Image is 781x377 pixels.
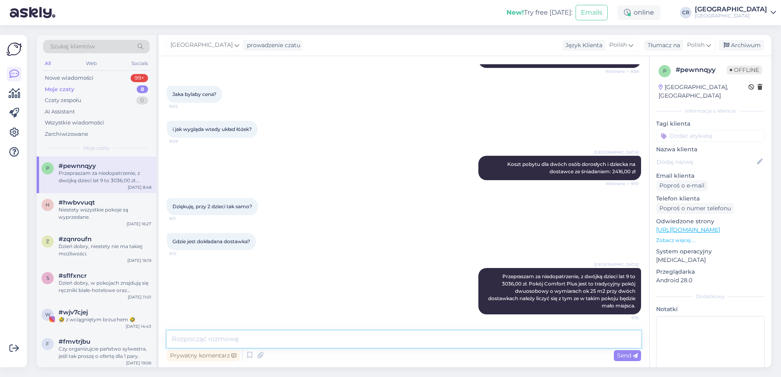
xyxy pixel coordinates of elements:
[170,41,233,50] span: [GEOGRAPHIC_DATA]
[137,85,148,94] div: 8
[126,323,151,329] div: [DATE] 14:43
[59,279,151,294] div: Dzień dobry, w pokojach znajdują się ręczniki białe-hotelowe oraz niebieskie-basenowe.
[656,120,765,128] p: Tagi klienta
[46,238,49,244] span: z
[59,345,151,360] div: Czy organizujcie państwo sylwestra, jeśli tak proszę o ofertę dla 1 pary.
[680,7,692,18] div: CR
[687,41,705,50] span: Polish
[656,226,720,233] a: [URL][DOMAIN_NAME]
[128,184,151,190] div: [DATE] 8:48
[169,138,200,144] span: 9:09
[594,149,639,155] span: [GEOGRAPHIC_DATA]
[506,8,572,17] div: Try free [DATE]:
[59,338,90,345] span: #fmvtrjbu
[169,103,200,109] span: 9:02
[59,309,88,316] span: #wjv7cjej
[657,157,755,166] input: Dodaj nazwę
[172,238,250,244] span: Gdzie jest dokładana dostawka?
[127,221,151,227] div: [DATE] 16:27
[656,305,765,314] p: Notatki
[172,203,252,209] span: Dziękuję, przy 2 dzieci tak samo?
[656,268,765,276] p: Przeglądarka
[46,341,49,347] span: f
[676,65,726,75] div: # pewnnqyy
[488,273,637,309] span: Przepraszam za niedopatrzenie, z dwójką dzieci lat 9 to 3036,00 zł. Pokój Comfort Plus jest to tr...
[659,83,748,100] div: [GEOGRAPHIC_DATA], [GEOGRAPHIC_DATA]
[59,199,95,206] span: #hwbvvuqt
[43,58,52,69] div: All
[59,243,151,257] div: Dzień dobry, niestety nie ma takiej możliwości.
[656,247,765,256] p: System operacyjny
[172,126,252,132] span: i jak wygląda wtedy układ łóżek?
[719,40,764,51] div: Archiwum
[644,41,680,50] div: Tłumacz na
[576,5,608,20] button: Emails
[59,235,92,243] span: #zqnroufn
[172,91,216,97] span: Jaka bylaby cena?
[45,119,104,127] div: Wszystkie wiadomości
[656,130,765,142] input: Dodać etykietę
[656,107,765,115] div: Informacje o kliencie
[50,42,95,51] span: Szukaj klientów
[609,41,627,50] span: Polish
[656,237,765,244] p: Zobacz więcej ...
[506,9,524,16] b: New!
[46,202,50,208] span: h
[59,162,96,170] span: #pewnnqyy
[46,275,49,281] span: s
[656,180,708,191] div: Poproś o e-mail
[695,6,776,19] a: [GEOGRAPHIC_DATA][GEOGRAPHIC_DATA]
[663,68,667,74] span: p
[128,294,151,300] div: [DATE] 11:01
[169,216,200,222] span: 9:11
[656,217,765,226] p: Odwiedzone strony
[656,172,765,180] p: Email klienta
[45,312,50,318] span: w
[656,276,765,285] p: Android 28.0
[45,96,81,105] div: Czaty zespołu
[46,165,50,171] span: p
[656,256,765,264] p: [MEDICAL_DATA]
[608,315,639,321] span: 9:16
[83,144,109,152] span: Moje czaty
[127,257,151,264] div: [DATE] 16:19
[45,74,94,82] div: Nowe wiadomości
[84,58,98,69] div: Web
[656,203,734,214] div: Poproś o numer telefonu
[169,251,200,257] span: 9:12
[45,130,88,138] div: Zarchiwizowane
[45,108,75,116] div: AI Assistant
[45,85,74,94] div: Moje czaty
[656,194,765,203] p: Telefon klienta
[605,68,639,74] span: Widziane ✓ 8:56
[136,96,148,105] div: 0
[507,161,637,174] span: Koszt pobytu dla dwóch osób dorosłych i dziecka na dostawce ze śniadaniem: 2416,00 zł
[606,181,639,187] span: Widziane ✓ 9:10
[59,272,87,279] span: #sflfxncr
[656,293,765,300] div: Dodatkowy
[695,6,767,13] div: [GEOGRAPHIC_DATA]
[167,350,240,361] div: Prywatny komentarz
[131,74,148,82] div: 99+
[594,262,639,268] span: [GEOGRAPHIC_DATA]
[59,316,151,323] div: 🤣 z wciągniętym brzuchem 🤣
[244,41,300,50] div: prowadzenie czatu
[695,13,767,19] div: [GEOGRAPHIC_DATA]
[7,41,22,57] img: Askly Logo
[562,41,602,50] div: Język Klienta
[59,206,151,221] div: Niestety wszystkie pokoje są wyprzedane.
[59,170,151,184] div: Przepraszam za niedopatrzenie, z dwójką dzieci lat 9 to 3036,00 zł. Pokój Comfort Plus jest to tr...
[617,352,638,359] span: Send
[126,360,151,366] div: [DATE] 19:06
[726,65,762,74] span: Offline
[130,58,150,69] div: Socials
[656,145,765,154] p: Nazwa klienta
[617,5,661,20] div: online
